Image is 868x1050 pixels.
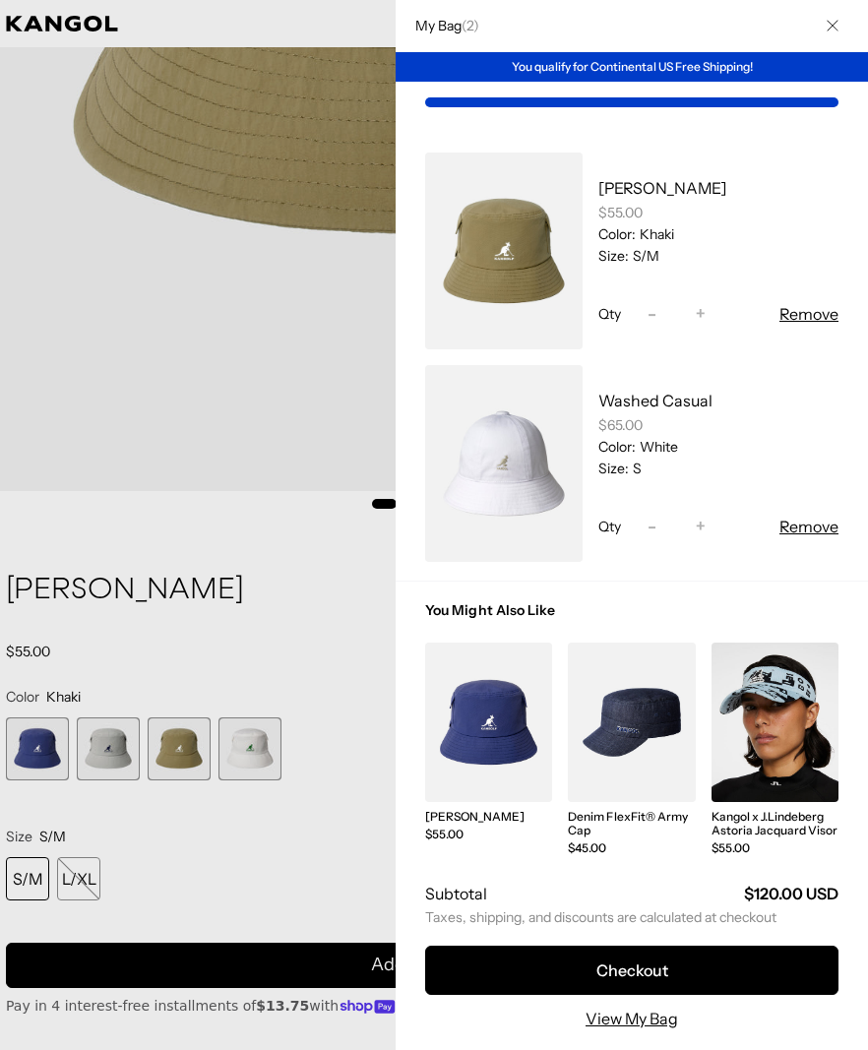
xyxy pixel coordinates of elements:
span: $55.00 [712,840,750,855]
span: - [648,301,656,328]
span: Qty [598,305,621,323]
span: ( ) [462,17,479,34]
h2: My Bag [405,17,479,34]
input: Quantity for Washed Casual [666,515,686,538]
div: $55.00 [598,204,838,221]
button: + [686,302,715,326]
h3: You Might Also Like [425,601,838,643]
a: View My Bag [586,1007,678,1030]
dd: White [636,438,678,456]
a: [PERSON_NAME] [598,178,726,198]
span: - [648,514,656,540]
a: Denim FlexFit® Army Cap [568,809,688,837]
small: Taxes, shipping, and discounts are calculated at checkout [425,908,838,926]
span: + [696,514,706,540]
input: Quantity for Kangolf Lahinch [666,302,686,326]
button: + [686,515,715,538]
dt: Size: [598,460,629,477]
button: - [637,515,666,538]
a: Kangol x J.Lindeberg Astoria Jacquard Visor [712,809,838,837]
a: Washed Casual [598,391,713,410]
dt: Color: [598,438,636,456]
span: $55.00 [425,827,464,841]
span: $45.00 [568,840,606,855]
div: $65.00 [598,416,838,434]
button: Checkout [425,946,838,995]
dd: S/M [629,247,659,265]
dd: S [629,460,642,477]
button: Remove Washed Casual - White / S [779,515,838,538]
dt: Color: [598,225,636,243]
div: You qualify for Continental US Free Shipping! [396,52,868,82]
dt: Size: [598,247,629,265]
span: + [696,301,706,328]
a: [PERSON_NAME] [425,809,525,824]
dd: Khaki [636,225,674,243]
h2: Subtotal [425,883,487,904]
button: Remove Kangolf Lahinch - Khaki / S/M [779,302,838,326]
strong: $120.00 USD [744,884,838,903]
span: Qty [598,518,621,535]
button: - [637,302,666,326]
span: 2 [466,17,473,34]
